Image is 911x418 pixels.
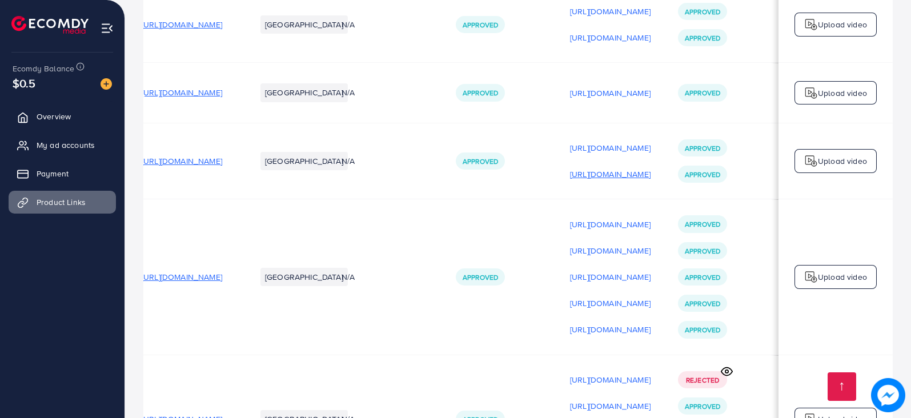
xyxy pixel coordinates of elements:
[463,20,498,30] span: Approved
[9,134,116,156] a: My ad accounts
[260,83,348,102] li: [GEOGRAPHIC_DATA]
[818,154,867,168] p: Upload video
[818,18,867,31] p: Upload video
[37,139,95,151] span: My ad accounts
[685,33,720,43] span: Approved
[570,244,651,258] p: [URL][DOMAIN_NAME]
[570,141,651,155] p: [URL][DOMAIN_NAME]
[9,105,116,128] a: Overview
[142,19,222,30] span: [URL][DOMAIN_NAME]
[685,325,720,335] span: Approved
[342,87,355,98] span: N/A
[686,375,719,385] span: Rejected
[11,16,89,34] img: logo
[570,31,651,45] p: [URL][DOMAIN_NAME]
[13,75,36,91] span: $0.5
[570,167,651,181] p: [URL][DOMAIN_NAME]
[570,296,651,310] p: [URL][DOMAIN_NAME]
[463,272,498,282] span: Approved
[101,78,112,90] img: image
[685,219,720,229] span: Approved
[570,86,651,100] p: [URL][DOMAIN_NAME]
[685,272,720,282] span: Approved
[463,156,498,166] span: Approved
[9,191,116,214] a: Product Links
[37,111,71,122] span: Overview
[804,154,818,168] img: logo
[804,18,818,31] img: logo
[142,87,222,98] span: [URL][DOMAIN_NAME]
[142,155,222,167] span: [URL][DOMAIN_NAME]
[260,268,348,286] li: [GEOGRAPHIC_DATA]
[37,168,69,179] span: Payment
[570,270,651,284] p: [URL][DOMAIN_NAME]
[570,399,651,413] p: [URL][DOMAIN_NAME]
[685,88,720,98] span: Approved
[570,5,651,18] p: [URL][DOMAIN_NAME]
[685,299,720,308] span: Approved
[9,162,116,185] a: Payment
[260,152,348,170] li: [GEOGRAPHIC_DATA]
[804,86,818,100] img: logo
[342,271,355,283] span: N/A
[685,401,720,411] span: Approved
[804,270,818,284] img: logo
[818,270,867,284] p: Upload video
[570,373,651,387] p: [URL][DOMAIN_NAME]
[37,196,86,208] span: Product Links
[13,63,74,74] span: Ecomdy Balance
[818,86,867,100] p: Upload video
[342,155,355,167] span: N/A
[685,7,720,17] span: Approved
[463,88,498,98] span: Approved
[260,15,348,34] li: [GEOGRAPHIC_DATA]
[142,271,222,283] span: [URL][DOMAIN_NAME]
[342,19,355,30] span: N/A
[685,143,720,153] span: Approved
[685,170,720,179] span: Approved
[685,246,720,256] span: Approved
[871,378,905,412] img: image
[101,22,114,35] img: menu
[570,323,651,336] p: [URL][DOMAIN_NAME]
[570,218,651,231] p: [URL][DOMAIN_NAME]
